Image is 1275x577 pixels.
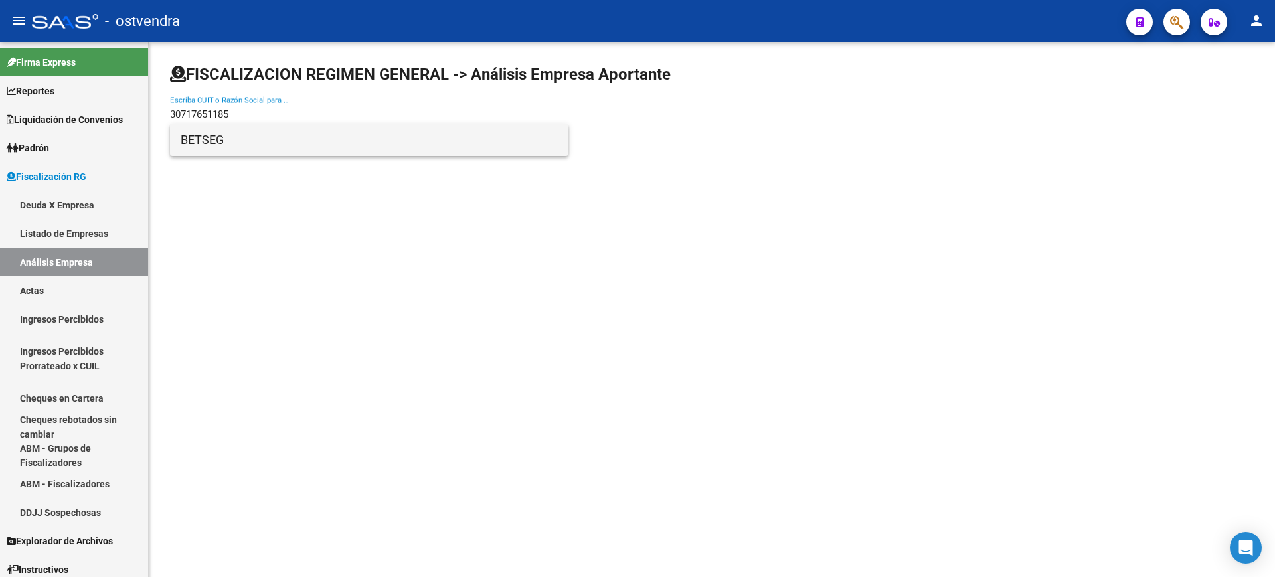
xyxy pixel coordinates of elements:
[7,112,123,127] span: Liquidación de Convenios
[170,64,671,85] h1: FISCALIZACION REGIMEN GENERAL -> Análisis Empresa Aportante
[105,7,180,36] span: - ostvendra
[1230,532,1262,564] div: Open Intercom Messenger
[1248,13,1264,29] mat-icon: person
[7,55,76,70] span: Firma Express
[11,13,27,29] mat-icon: menu
[7,534,113,548] span: Explorador de Archivos
[7,169,86,184] span: Fiscalización RG
[7,84,54,98] span: Reportes
[7,141,49,155] span: Padrón
[7,562,68,577] span: Instructivos
[181,124,558,156] span: BETSEG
